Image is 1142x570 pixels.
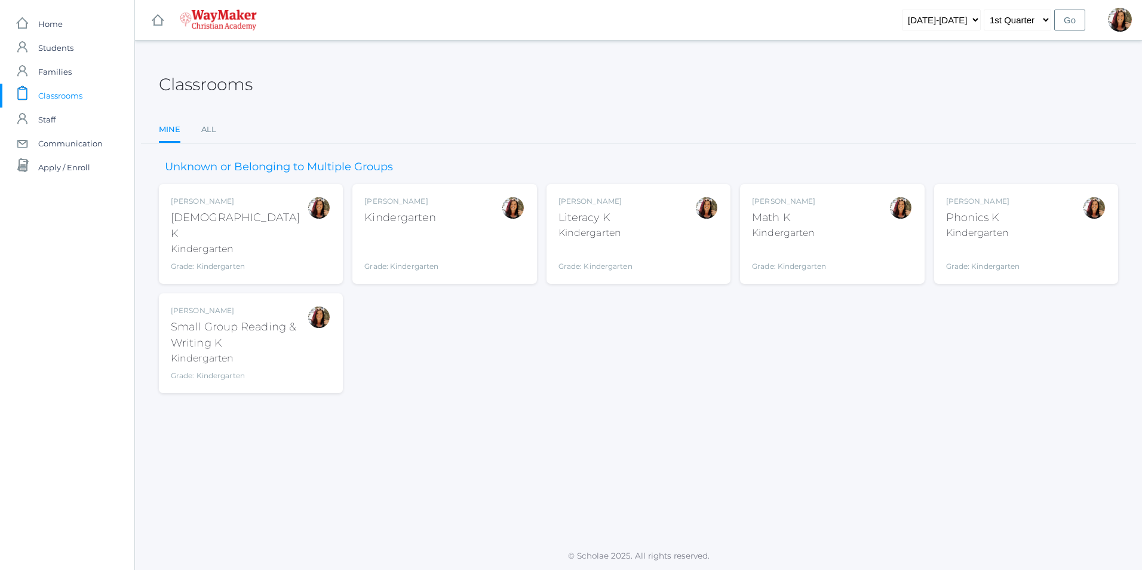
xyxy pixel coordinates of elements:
div: Grade: Kindergarten [558,245,633,272]
a: Mine [159,118,180,143]
div: [PERSON_NAME] [946,196,1020,207]
span: Families [38,60,72,84]
div: Gina Pecor [1108,8,1132,32]
div: [PERSON_NAME] [752,196,826,207]
input: Go [1054,10,1085,30]
p: © Scholae 2025. All rights reserved. [135,550,1142,562]
div: Kindergarten [171,242,307,256]
span: Communication [38,131,103,155]
div: Kindergarten [946,226,1020,240]
img: waymaker-logo-stack-white-1602f2b1af18da31a5905e9982d058868370996dac5278e84edea6dabf9a3315.png [180,10,257,30]
div: Kindergarten [558,226,633,240]
div: Gina Pecor [501,196,525,220]
div: [PERSON_NAME] [558,196,633,207]
a: All [201,118,216,142]
div: [DEMOGRAPHIC_DATA] K [171,210,307,242]
span: Apply / Enroll [38,155,90,179]
div: Kindergarten [752,226,826,240]
span: Home [38,12,63,36]
div: Grade: Kindergarten [752,245,826,272]
span: Students [38,36,73,60]
div: Grade: Kindergarten [946,245,1020,272]
div: Small Group Reading & Writing K [171,319,307,351]
span: Classrooms [38,84,82,108]
div: Gina Pecor [889,196,913,220]
div: [PERSON_NAME] [171,305,307,316]
div: Grade: Kindergarten [171,261,307,272]
div: Math K [752,210,826,226]
div: [PERSON_NAME] [171,196,307,207]
div: Grade: Kindergarten [364,231,438,272]
div: Gina Pecor [695,196,719,220]
div: [PERSON_NAME] [364,196,438,207]
div: Phonics K [946,210,1020,226]
h2: Classrooms [159,75,253,94]
h3: Unknown or Belonging to Multiple Groups [159,161,399,173]
div: Grade: Kindergarten [171,370,307,381]
div: Gina Pecor [307,196,331,220]
div: Gina Pecor [1082,196,1106,220]
div: Kindergarten [364,210,438,226]
div: Literacy K [558,210,633,226]
div: Gina Pecor [307,305,331,329]
span: Staff [38,108,56,131]
div: Kindergarten [171,351,307,366]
